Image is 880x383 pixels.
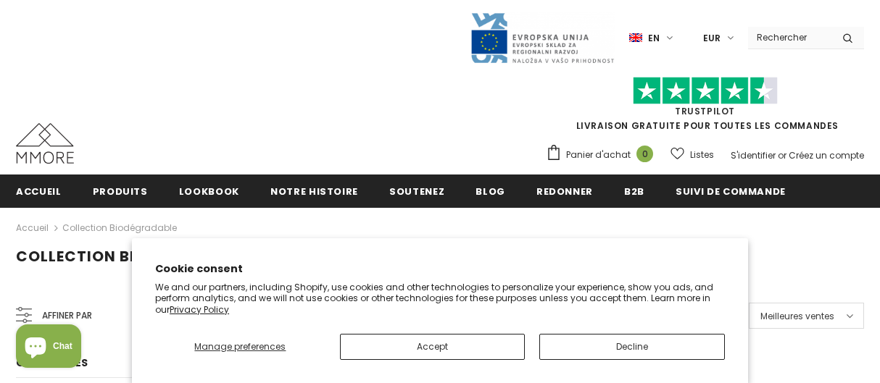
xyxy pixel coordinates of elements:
span: soutenez [389,185,444,198]
span: B2B [624,185,644,198]
span: Listes [690,148,714,162]
span: Notre histoire [270,185,358,198]
img: i-lang-1.png [629,32,642,44]
a: Accueil [16,219,49,237]
a: Produits [93,174,148,207]
a: Notre histoire [270,174,358,207]
span: Affiner par [42,308,92,324]
span: Panier d'achat [566,148,631,162]
span: Blog [476,185,505,198]
span: or [778,149,786,161]
h2: Cookie consent [155,261,725,277]
span: Suivi de commande [676,185,786,198]
a: Suivi de commande [676,174,786,207]
a: Redonner [536,174,593,207]
span: Produits [93,185,148,198]
p: We and our partners, including Shopify, use cookies and other technologies to personalize your ex... [155,282,725,316]
span: en [648,31,660,46]
img: Javni Razpis [470,12,615,64]
inbox-online-store-chat: Shopify online store chat [12,324,86,371]
a: soutenez [389,174,444,207]
a: Lookbook [179,174,239,207]
span: Lookbook [179,185,239,198]
a: Créez un compte [789,149,864,161]
img: Cas MMORE [16,123,74,164]
button: Accept [340,334,526,360]
img: Faites confiance aux étoiles pilotes [633,77,778,105]
input: Search Site [748,27,831,48]
a: Privacy Policy [170,303,229,316]
a: Panier d'achat 0 [546,144,660,166]
a: Collection biodégradable [62,222,177,234]
a: Listes [671,142,714,167]
span: Collection biodégradable [16,246,249,266]
span: EUR [703,31,721,46]
a: TrustPilot [675,105,735,117]
span: Accueil [16,185,62,198]
a: Blog [476,174,505,207]
a: Javni Razpis [470,31,615,43]
span: Meilleures ventes [760,309,834,324]
a: S'identifier [731,149,776,161]
button: Decline [539,334,725,360]
a: Accueil [16,174,62,207]
span: Redonner [536,185,593,198]
span: LIVRAISON GRATUITE POUR TOUTES LES COMMANDES [546,83,864,132]
span: 0 [636,146,653,162]
span: Manage preferences [194,340,286,353]
a: B2B [624,174,644,207]
button: Manage preferences [155,334,325,360]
